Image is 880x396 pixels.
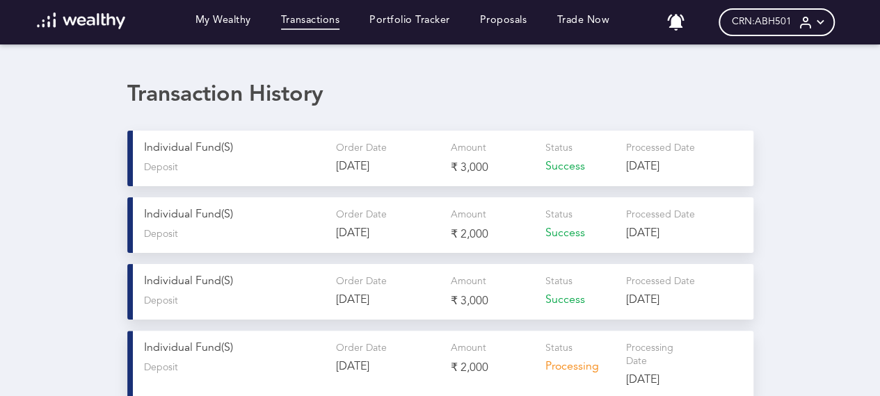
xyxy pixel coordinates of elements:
[336,210,387,220] span: Order Date
[731,16,791,28] span: CRN: ABH501
[626,343,673,366] span: Processing Date
[336,361,440,374] p: [DATE]
[626,160,696,174] p: [DATE]
[626,294,696,307] p: [DATE]
[195,15,251,30] a: My Wealthy
[336,343,387,353] span: Order Date
[626,143,695,153] span: Processed Date
[451,227,534,242] p: ₹ 2,000
[281,15,339,30] a: Transactions
[336,160,440,174] p: [DATE]
[144,229,178,240] span: Deposit
[144,362,178,374] span: Deposit
[545,210,573,220] span: Status
[545,143,573,153] span: Status
[37,13,125,29] img: wl-logo-white.svg
[557,15,609,30] a: Trade Now
[144,142,325,155] p: Individual Fund(s)
[451,361,534,375] p: ₹ 2,000
[336,294,440,307] p: [DATE]
[144,295,178,307] span: Deposit
[545,361,615,374] p: Processing
[451,343,486,353] span: Amount
[480,15,527,30] a: Proposals
[545,277,573,286] span: Status
[451,210,486,220] span: Amount
[369,15,450,30] a: Portfolio Tracker
[144,162,178,174] span: Deposit
[626,277,695,286] span: Processed Date
[336,277,387,286] span: Order Date
[451,294,534,308] p: ₹ 3,000
[336,227,440,240] p: [DATE]
[545,294,615,307] p: Success
[545,343,573,353] span: Status
[626,227,696,240] p: [DATE]
[451,160,534,175] p: ₹ 3,000
[545,160,615,174] p: Success
[626,374,696,387] p: [DATE]
[144,208,325,222] p: Individual Fund(s)
[545,227,615,240] p: Success
[336,143,387,153] span: Order Date
[144,275,325,288] p: Individual Fund(s)
[451,277,486,286] span: Amount
[451,143,486,153] span: Amount
[127,82,753,108] div: Transaction History
[144,342,325,355] p: Individual Fund(s)
[626,210,695,220] span: Processed Date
